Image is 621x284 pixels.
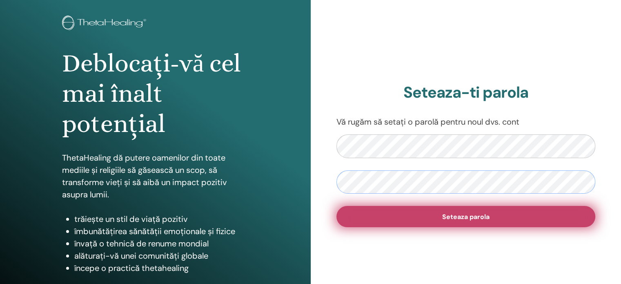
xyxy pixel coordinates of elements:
[74,262,249,274] li: începe o practică thetahealing
[74,225,249,237] li: îmbunătățirea sănătății emoționale și fizice
[336,116,596,128] p: Vă rugăm să setați o parolă pentru noul dvs. cont
[74,250,249,262] li: alăturați-vă unei comunități globale
[336,206,596,227] button: Seteaza parola
[442,212,490,221] span: Seteaza parola
[74,237,249,250] li: învață o tehnică de renume mondial
[62,152,249,201] p: ThetaHealing dă putere oamenilor din toate mediile și religiile să găsească un scop, să transform...
[74,213,249,225] li: trăiește un stil de viață pozitiv
[62,48,249,139] h1: Deblocați-vă cel mai înalt potențial
[336,83,596,102] h2: Seteaza-ti parola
